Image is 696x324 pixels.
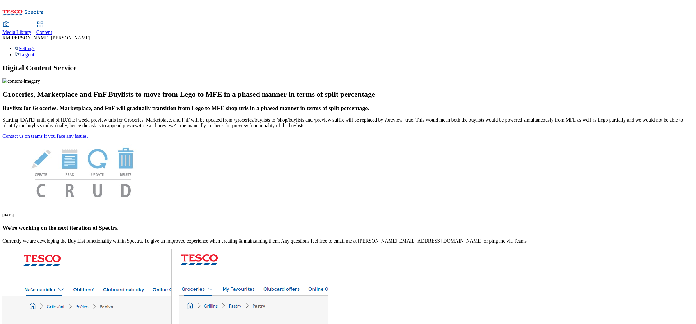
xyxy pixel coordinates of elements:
a: Logout [15,52,34,57]
h2: Groceries, Marketplace and FnF Buylists to move from Lego to MFE in a phased manner in terms of s... [2,90,694,99]
img: content-imagery [2,78,40,84]
a: Settings [15,46,35,51]
p: Currently we are developing the Buy List functionality within Spectra. To give an improved experi... [2,238,694,244]
p: Starting [DATE] until end of [DATE] week, preview urls for Groceries, Marketplace, and FnF will b... [2,117,694,128]
a: Content [36,22,52,35]
h1: Digital Content Service [2,64,694,72]
h3: We're working on the next iteration of Spectra [2,224,694,231]
a: Contact us on teams if you face any issues. [2,133,88,139]
span: RM [2,35,10,40]
span: Content [36,30,52,35]
img: News Image [2,139,164,204]
span: [PERSON_NAME] [PERSON_NAME] [10,35,90,40]
h6: [DATE] [2,213,694,217]
span: Media Library [2,30,31,35]
h3: Buylists for Groceries, Marketplace, and FnF will gradually transition from Lego to MFE shop urls... [2,105,694,112]
a: Media Library [2,22,31,35]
